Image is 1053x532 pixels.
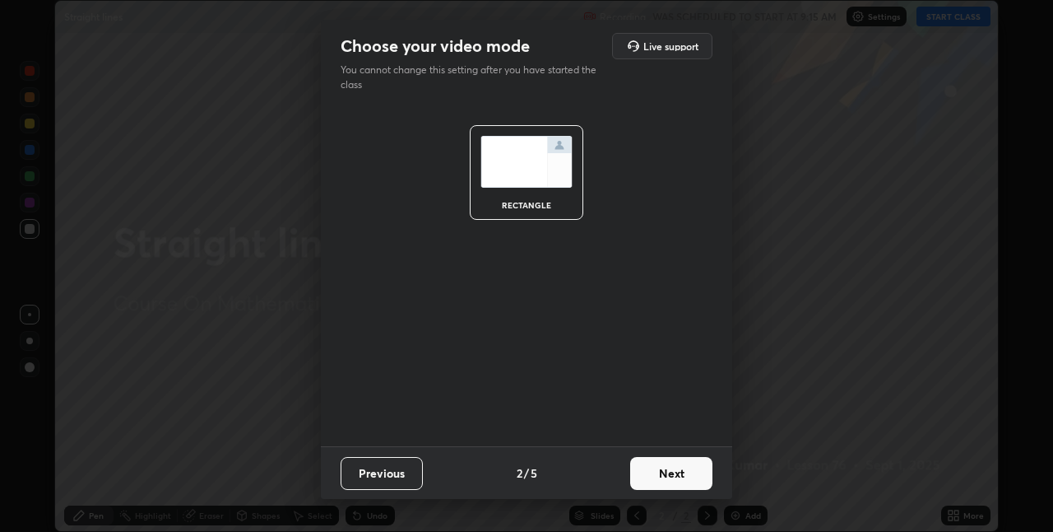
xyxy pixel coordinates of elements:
h5: Live support [643,41,698,51]
h4: / [524,464,529,482]
button: Next [630,457,712,490]
div: rectangle [494,201,559,209]
h4: 5 [531,464,537,482]
h2: Choose your video mode [341,35,530,57]
h4: 2 [517,464,522,482]
img: normalScreenIcon.ae25ed63.svg [480,136,573,188]
p: You cannot change this setting after you have started the class [341,63,607,92]
button: Previous [341,457,423,490]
